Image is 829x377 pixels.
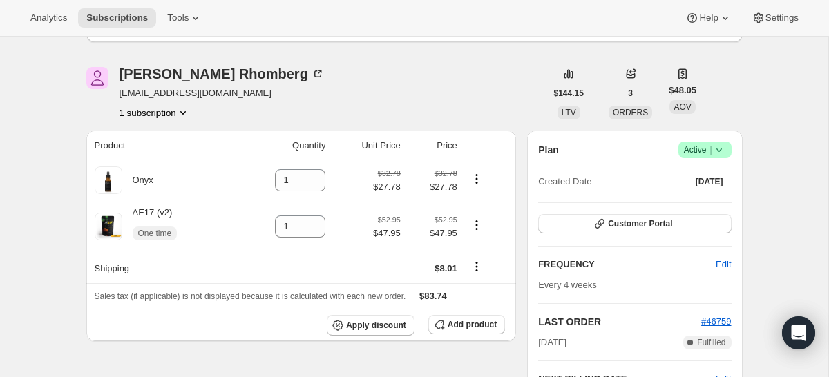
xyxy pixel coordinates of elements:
[120,106,190,119] button: Product actions
[122,173,153,187] div: Onyx
[409,180,457,194] span: $27.78
[86,130,237,161] th: Product
[466,259,488,274] button: Shipping actions
[466,171,488,186] button: Product actions
[696,176,723,187] span: [DATE]
[687,172,732,191] button: [DATE]
[159,8,211,28] button: Tools
[448,319,497,330] span: Add product
[628,88,633,99] span: 3
[709,144,712,155] span: |
[378,169,401,177] small: $32.78
[22,8,75,28] button: Analytics
[538,143,559,157] h2: Plan
[138,228,172,239] span: One time
[620,84,641,103] button: 3
[346,320,406,331] span: Apply discount
[613,108,648,117] span: ORDERS
[546,84,592,103] button: $144.15
[554,88,584,99] span: $144.15
[782,316,815,349] div: Open Intercom Messenger
[677,8,740,28] button: Help
[701,315,731,329] button: #46759
[405,130,461,161] th: Price
[120,67,325,81] div: [PERSON_NAME] Rhomberg
[466,217,488,233] button: Product actions
[674,102,691,112] span: AOV
[608,218,672,229] span: Customer Portal
[538,280,597,290] span: Every 4 weeks
[86,67,108,89] span: Amanda Rhomberg
[330,130,404,161] th: Unit Price
[538,258,716,271] h2: FREQUENCY
[95,213,122,240] img: product img
[419,291,447,301] span: $83.74
[701,316,731,327] a: #46759
[95,291,406,301] span: Sales tax (if applicable) is not displayed because it is calculated with each new order.
[743,8,807,28] button: Settings
[409,226,457,240] span: $47.95
[716,258,731,271] span: Edit
[122,206,178,247] div: AE17 (v2)
[237,130,330,161] th: Quantity
[669,84,696,97] span: $48.05
[30,12,67,23] span: Analytics
[120,86,325,100] span: [EMAIL_ADDRESS][DOMAIN_NAME]
[538,175,591,188] span: Created Date
[435,263,457,273] span: $8.01
[538,336,566,349] span: [DATE]
[86,253,237,283] th: Shipping
[697,337,725,348] span: Fulfilled
[435,169,457,177] small: $32.78
[538,214,731,233] button: Customer Portal
[86,12,148,23] span: Subscriptions
[327,315,414,336] button: Apply discount
[373,180,401,194] span: $27.78
[765,12,799,23] span: Settings
[167,12,189,23] span: Tools
[78,8,156,28] button: Subscriptions
[378,215,401,224] small: $52.95
[699,12,718,23] span: Help
[707,253,739,275] button: Edit
[562,108,576,117] span: LTV
[435,215,457,224] small: $52.95
[373,226,401,240] span: $47.95
[538,315,701,329] h2: LAST ORDER
[684,143,726,157] span: Active
[428,315,505,334] button: Add product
